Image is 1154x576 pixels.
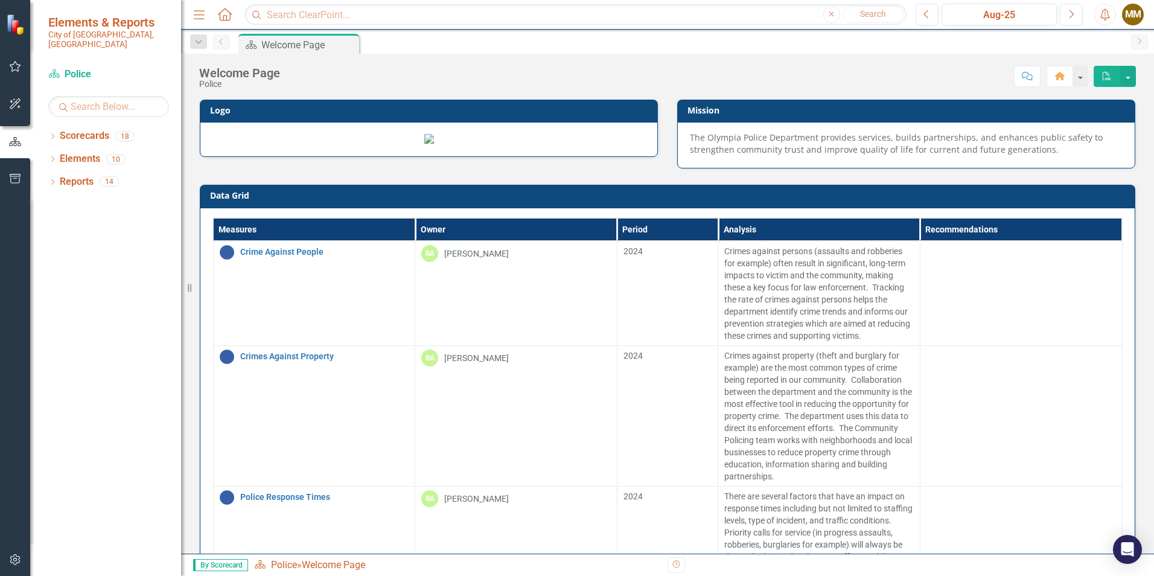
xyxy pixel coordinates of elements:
[271,559,297,571] a: Police
[48,15,169,30] span: Elements & Reports
[48,68,169,82] a: Police
[213,241,415,346] td: Double-Click to Edit Right Click for Context Menu
[213,345,415,486] td: Double-Click to Edit Right Click for Context Menu
[220,350,234,364] img: Tracking
[199,66,280,80] div: Welcome Page
[718,241,920,346] td: Double-Click to Edit
[623,350,712,362] div: 2024
[421,245,438,262] div: RA
[240,248,409,257] a: Crime Against People
[724,350,914,482] p: Crimes against property (theft and burglary for example) are the most common types of crime being...
[193,559,248,571] span: By Scorecard
[421,490,438,507] div: RA
[623,245,712,257] div: 2024
[60,129,109,143] a: Scorecards
[302,559,365,571] div: Welcome Page
[415,241,617,346] td: Double-Click to Edit
[100,177,119,187] div: 14
[690,132,1123,156] p: The Olympia Police Department provides services, builds partnerships, and enhances public safety ...
[199,80,280,89] div: Police
[843,6,904,23] button: Search
[6,14,27,35] img: ClearPoint Strategy
[261,37,356,53] div: Welcome Page
[687,106,1129,115] h3: Mission
[48,96,169,117] input: Search Below...
[421,350,438,366] div: RA
[946,8,1053,22] div: Aug-25
[942,4,1057,25] button: Aug-25
[1122,4,1144,25] button: MM
[444,352,509,364] div: [PERSON_NAME]
[444,493,509,505] div: [PERSON_NAME]
[60,175,94,189] a: Reports
[920,241,1122,346] td: Double-Click to Edit
[240,352,409,361] a: Crimes Against Property
[724,245,914,342] p: Crimes against persons (assaults and robberies for example) often result in significant, long-ter...
[860,9,886,19] span: Search
[718,345,920,486] td: Double-Click to Edit
[220,490,234,505] img: Tracking
[424,134,434,144] img: olympianew2.png
[920,345,1122,486] td: Double-Click to Edit
[115,131,135,141] div: 18
[240,493,409,502] a: Police Response Times
[60,152,100,166] a: Elements
[623,490,712,502] div: 2024
[1113,535,1142,564] div: Open Intercom Messenger
[415,345,617,486] td: Double-Click to Edit
[220,245,234,260] img: Tracking
[210,191,1129,200] h3: Data Grid
[48,30,169,50] small: City of [GEOGRAPHIC_DATA], [GEOGRAPHIC_DATA]
[254,558,658,572] div: »
[210,106,652,115] h3: Logo
[244,4,907,25] input: Search ClearPoint...
[444,248,509,260] div: [PERSON_NAME]
[106,154,126,164] div: 10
